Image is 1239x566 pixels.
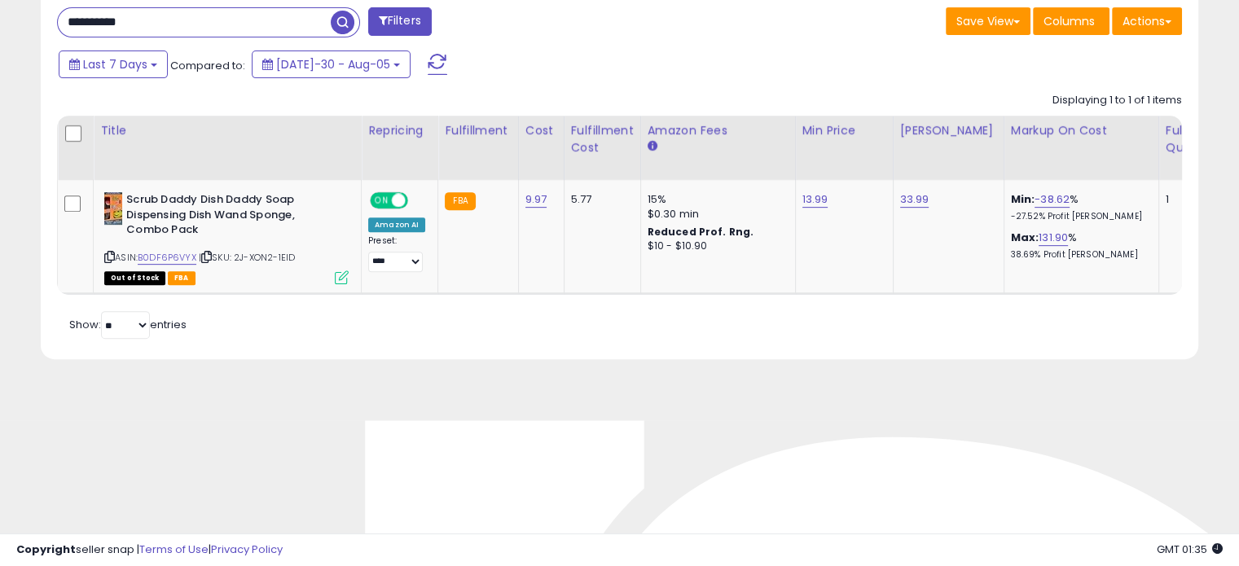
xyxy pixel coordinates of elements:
[406,194,432,208] span: OFF
[104,192,349,283] div: ASIN:
[445,192,475,210] small: FBA
[83,56,147,72] span: Last 7 Days
[1011,191,1035,207] b: Min:
[170,58,245,73] span: Compared to:
[1011,249,1146,261] p: 38.69% Profit [PERSON_NAME]
[1011,192,1146,222] div: %
[368,235,425,272] div: Preset:
[571,122,634,156] div: Fulfillment Cost
[648,239,783,253] div: $10 - $10.90
[104,192,122,225] img: 41nxe29-+9L._SL40_.jpg
[648,225,754,239] b: Reduced Prof. Rng.
[946,7,1030,35] button: Save View
[1004,116,1158,180] th: The percentage added to the cost of goods (COGS) that forms the calculator for Min & Max prices.
[525,122,557,139] div: Cost
[571,192,628,207] div: 5.77
[1033,7,1109,35] button: Columns
[100,122,354,139] div: Title
[1112,7,1182,35] button: Actions
[648,139,657,154] small: Amazon Fees.
[525,191,547,208] a: 9.97
[1011,230,1039,245] b: Max:
[104,271,165,285] span: All listings that are currently out of stock and unavailable for purchase on Amazon
[1039,230,1068,246] a: 131.90
[59,50,168,78] button: Last 7 Days
[1166,192,1216,207] div: 1
[368,217,425,232] div: Amazon AI
[371,194,392,208] span: ON
[445,122,511,139] div: Fulfillment
[900,122,997,139] div: [PERSON_NAME]
[126,192,324,242] b: Scrub Daddy Dish Daddy Soap Dispensing Dish Wand Sponge, Combo Pack
[368,7,432,36] button: Filters
[199,251,295,264] span: | SKU: 2J-XON2-1EID
[1043,13,1095,29] span: Columns
[1052,93,1182,108] div: Displaying 1 to 1 of 1 items
[368,122,431,139] div: Repricing
[648,207,783,222] div: $0.30 min
[1035,191,1070,208] a: -38.62
[648,122,789,139] div: Amazon Fees
[802,122,886,139] div: Min Price
[252,50,411,78] button: [DATE]-30 - Aug-05
[1011,122,1152,139] div: Markup on Cost
[276,56,390,72] span: [DATE]-30 - Aug-05
[69,317,187,332] span: Show: entries
[138,251,196,265] a: B0DF6P6VYX
[1166,122,1222,156] div: Fulfillable Quantity
[168,271,196,285] span: FBA
[648,192,783,207] div: 15%
[1011,230,1146,261] div: %
[1011,211,1146,222] p: -27.52% Profit [PERSON_NAME]
[802,191,828,208] a: 13.99
[900,191,929,208] a: 33.99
